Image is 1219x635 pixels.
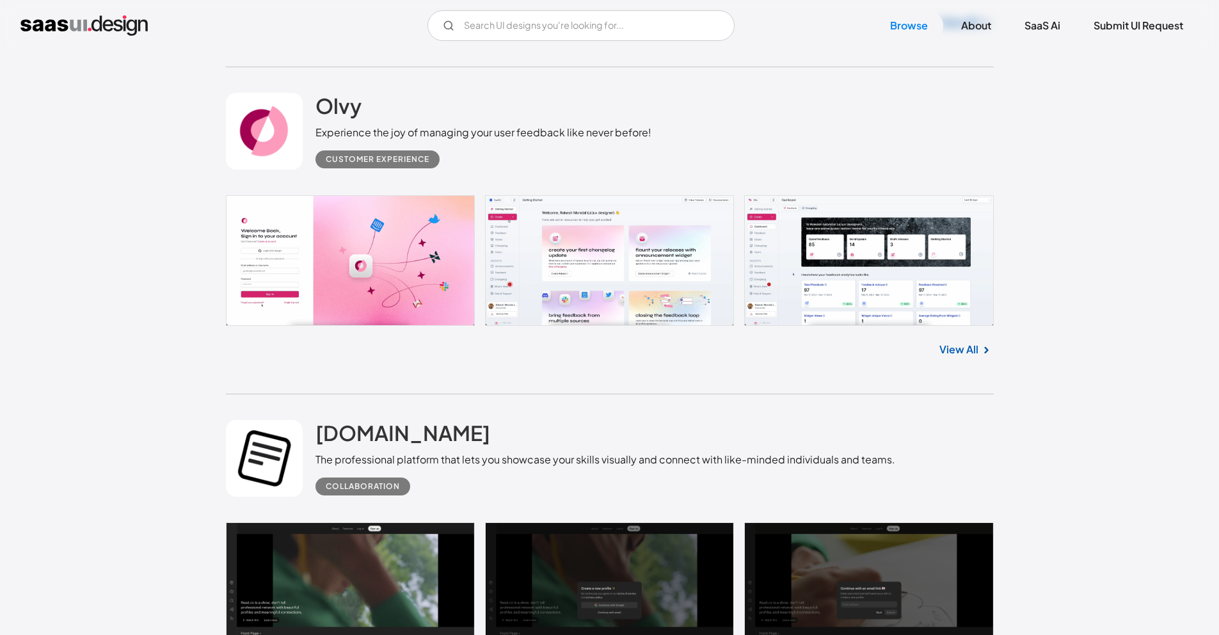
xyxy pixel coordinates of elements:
[326,152,429,167] div: Customer Experience
[1009,12,1076,40] a: SaaS Ai
[939,342,978,357] a: View All
[1078,12,1199,40] a: Submit UI Request
[427,10,735,41] form: Email Form
[875,12,943,40] a: Browse
[315,420,490,452] a: [DOMAIN_NAME]
[315,93,362,118] h2: Olvy
[20,15,148,36] a: home
[315,125,651,140] div: Experience the joy of managing your user feedback like never before!
[427,10,735,41] input: Search UI designs you're looking for...
[946,12,1007,40] a: About
[326,479,400,494] div: Collaboration
[315,420,490,446] h2: [DOMAIN_NAME]
[315,93,362,125] a: Olvy
[315,452,895,467] div: The professional platform that lets you showcase your skills visually and connect with like-minde...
